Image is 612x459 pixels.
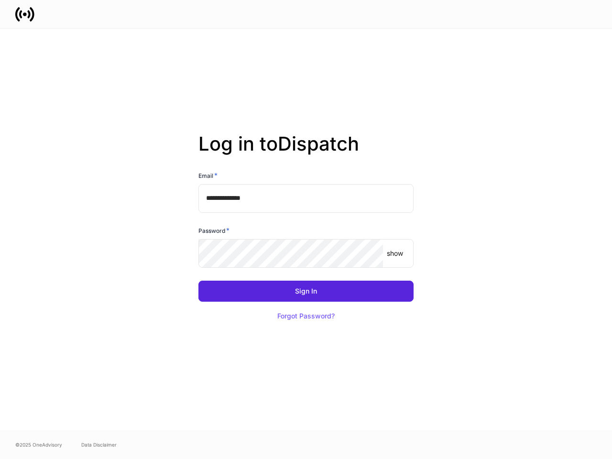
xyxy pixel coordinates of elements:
p: show [387,249,403,258]
span: © 2025 OneAdvisory [15,441,62,448]
div: Forgot Password? [277,313,335,319]
button: Sign In [198,281,414,302]
button: Forgot Password? [265,306,347,327]
a: Data Disclaimer [81,441,117,448]
h6: Password [198,226,229,235]
h2: Log in to Dispatch [198,132,414,171]
h6: Email [198,171,218,180]
div: Sign In [295,288,317,295]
